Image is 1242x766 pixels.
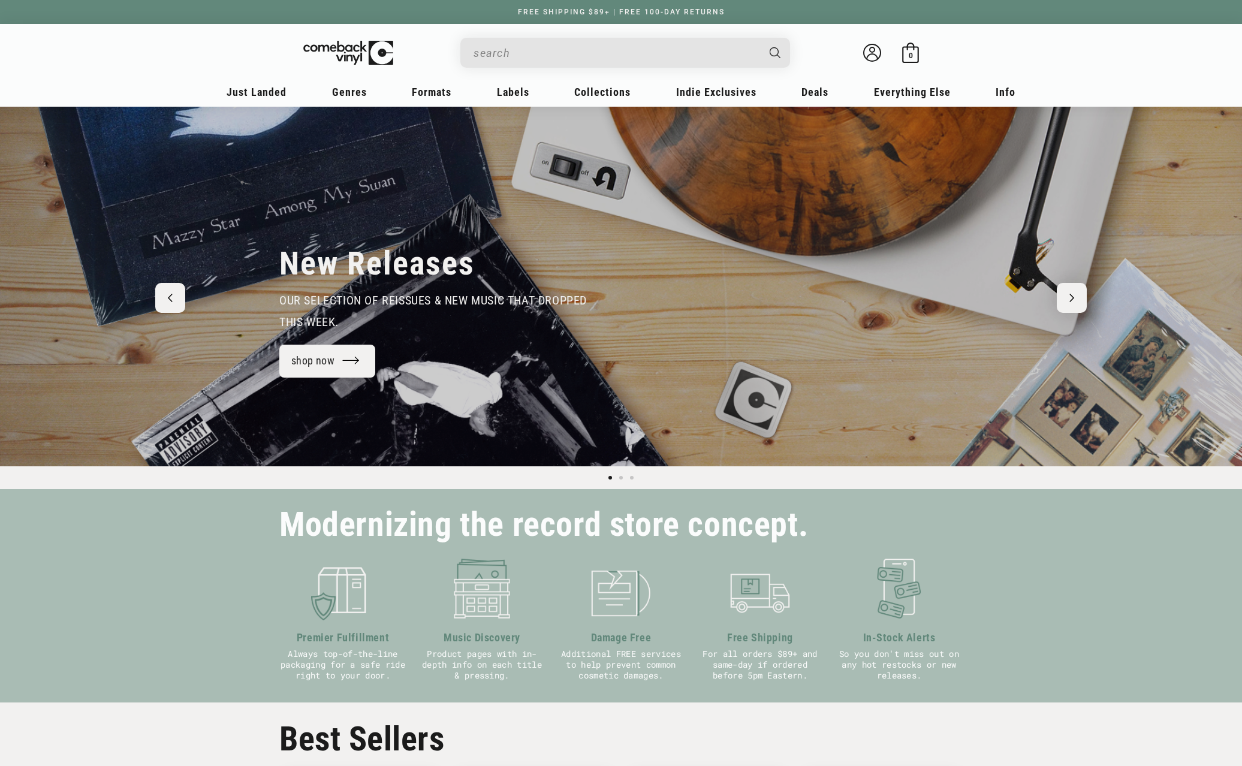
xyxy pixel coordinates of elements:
[279,244,475,284] h2: New Releases
[697,629,824,646] h3: Free Shipping
[279,511,808,539] h2: Modernizing the record store concept.
[605,472,616,483] button: Load slide 1 of 3
[616,472,626,483] button: Load slide 2 of 3
[497,86,529,98] span: Labels
[574,86,631,98] span: Collections
[418,629,545,646] h3: Music Discovery
[697,649,824,681] p: For all orders $89+ and same-day if ordered before 5pm Eastern.
[279,345,375,378] a: shop now
[412,86,451,98] span: Formats
[279,649,406,681] p: Always top-of-the-line packaging for a safe ride right to your door.
[626,472,637,483] button: Load slide 3 of 3
[279,293,587,329] span: our selection of reissues & new music that dropped this week.
[836,649,963,681] p: So you don't miss out on any hot restocks or new releases.
[836,629,963,646] h3: In-Stock Alerts
[557,649,685,681] p: Additional FREE services to help prevent common cosmetic damages.
[474,41,758,65] input: search
[279,629,406,646] h3: Premier Fulfillment
[332,86,367,98] span: Genres
[557,629,685,646] h3: Damage Free
[801,86,828,98] span: Deals
[155,283,185,313] button: Previous slide
[506,8,737,16] a: FREE SHIPPING $89+ | FREE 100-DAY RETURNS
[874,86,951,98] span: Everything Else
[909,51,913,60] span: 0
[759,38,792,68] button: Search
[996,86,1015,98] span: Info
[227,86,287,98] span: Just Landed
[279,719,963,759] h2: Best Sellers
[418,649,545,681] p: Product pages with in-depth info on each title & pressing.
[460,38,790,68] div: Search
[1057,283,1087,313] button: Next slide
[676,86,756,98] span: Indie Exclusives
